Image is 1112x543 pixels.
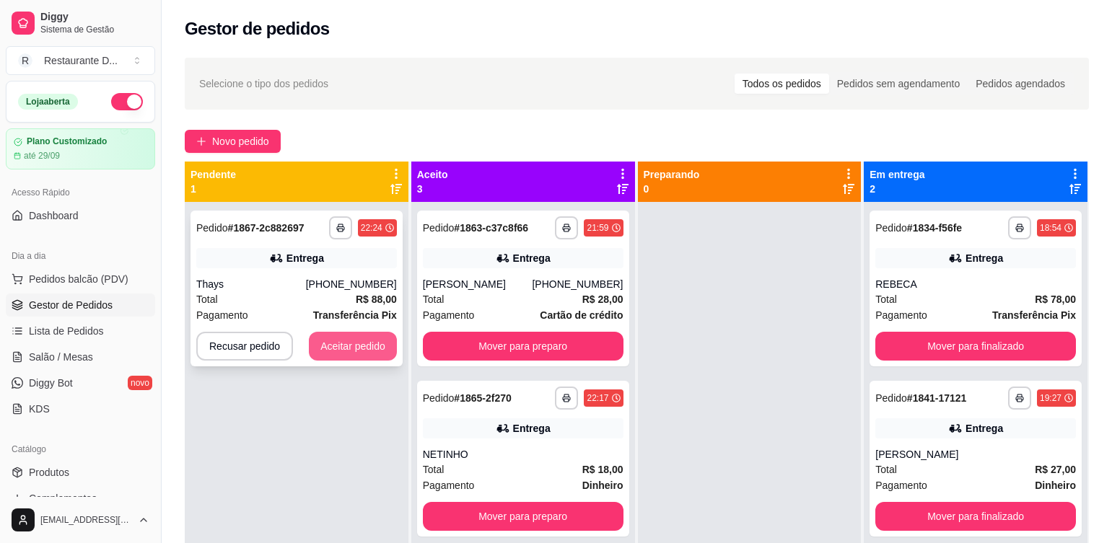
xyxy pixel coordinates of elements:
span: Total [196,291,218,307]
p: Aceito [417,167,448,182]
p: 3 [417,182,448,196]
a: Gestor de Pedidos [6,293,155,317]
p: Preparando [644,167,700,182]
div: Entrega [966,421,1003,436]
span: KDS [29,402,50,416]
button: Alterar Status [111,93,143,110]
strong: Transferência Pix [313,309,397,321]
span: [EMAIL_ADDRESS][DOMAIN_NAME] [40,514,132,526]
div: REBECA [875,277,1076,291]
span: Pedido [875,222,907,234]
p: 1 [191,182,236,196]
div: Loja aberta [18,94,78,110]
div: 22:17 [587,392,608,404]
strong: R$ 27,00 [1035,464,1076,475]
p: Pendente [191,167,236,182]
div: Catálogo [6,438,155,461]
div: NETINHO [423,447,623,462]
span: Lista de Pedidos [29,324,104,338]
span: Pedidos balcão (PDV) [29,272,128,286]
a: DiggySistema de Gestão [6,6,155,40]
span: Total [423,291,445,307]
strong: Dinheiro [1035,480,1076,491]
a: KDS [6,397,155,420]
span: Selecione o tipo dos pedidos [199,76,328,92]
button: Pedidos balcão (PDV) [6,268,155,291]
strong: Transferência Pix [992,309,1076,321]
strong: Cartão de crédito [540,309,623,321]
div: 18:54 [1040,222,1061,234]
span: Produtos [29,465,69,480]
span: Pagamento [196,307,248,323]
strong: # 1865-2f270 [454,392,511,404]
button: Mover para finalizado [875,332,1076,361]
span: Dashboard [29,208,79,223]
div: Pedidos sem agendamento [829,74,968,94]
span: Pagamento [423,307,475,323]
span: Pedido [196,222,228,234]
strong: R$ 78,00 [1035,293,1076,305]
span: Pedido [875,392,907,404]
strong: # 1834-f56fe [907,222,962,234]
span: Sistema de Gestão [40,24,149,35]
div: Entrega [513,251,551,265]
span: Novo pedido [212,133,269,149]
div: Entrega [966,251,1003,265]
a: Produtos [6,461,155,484]
div: Entrega [513,421,551,436]
button: Novo pedido [185,130,281,153]
button: Aceitar pedido [309,332,397,361]
strong: # 1841-17121 [907,392,967,404]
article: até 29/09 [24,150,60,162]
strong: # 1867-2c882697 [228,222,305,234]
strong: # 1863-c37c8f66 [454,222,528,234]
div: [PERSON_NAME] [875,447,1076,462]
div: 21:59 [587,222,608,234]
div: Acesso Rápido [6,181,155,204]
div: [PHONE_NUMBER] [532,277,623,291]
span: plus [196,136,206,146]
button: Mover para preparo [423,502,623,531]
a: Dashboard [6,204,155,227]
span: Pagamento [875,307,927,323]
span: Diggy Bot [29,376,73,390]
div: [PHONE_NUMBER] [306,277,397,291]
div: Thays [196,277,306,291]
div: [PERSON_NAME] [423,277,533,291]
span: Total [875,462,897,477]
p: 2 [870,182,924,196]
button: Mover para finalizado [875,502,1076,531]
button: Select a team [6,46,155,75]
p: 0 [644,182,700,196]
button: Mover para preparo [423,332,623,361]
span: Pagamento [423,477,475,493]
strong: Dinheiro [582,480,623,491]
strong: R$ 88,00 [356,293,397,305]
span: R [18,53,32,68]
button: Recusar pedido [196,332,293,361]
div: Todos os pedidos [735,74,829,94]
h2: Gestor de pedidos [185,17,330,40]
span: Salão / Mesas [29,350,93,364]
span: Diggy [40,11,149,24]
a: Salão / Mesas [6,345,155,368]
span: Pagamento [875,477,927,493]
button: [EMAIL_ADDRESS][DOMAIN_NAME] [6,503,155,537]
div: Entrega [286,251,324,265]
strong: R$ 18,00 [582,464,623,475]
span: Total [875,291,897,307]
a: Complementos [6,487,155,510]
a: Lista de Pedidos [6,319,155,343]
div: Restaurante D ... [44,53,118,68]
a: Diggy Botnovo [6,371,155,394]
span: Gestor de Pedidos [29,298,113,312]
div: Pedidos agendados [968,74,1073,94]
div: 22:24 [361,222,382,234]
p: Em entrega [870,167,924,182]
div: 19:27 [1040,392,1061,404]
a: Plano Customizadoaté 29/09 [6,128,155,169]
span: Pedido [423,392,455,404]
article: Plano Customizado [27,136,107,147]
span: Pedido [423,222,455,234]
div: Dia a dia [6,244,155,268]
